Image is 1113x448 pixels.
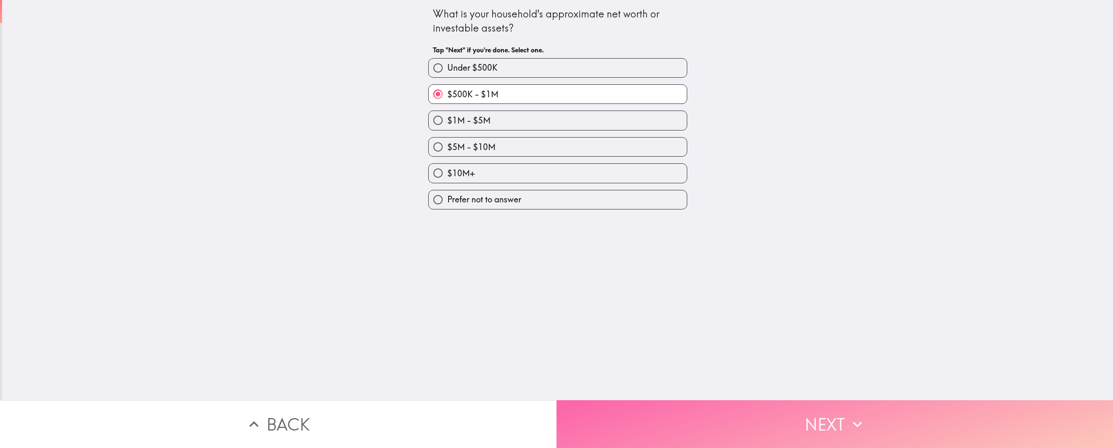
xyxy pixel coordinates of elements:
[447,89,498,100] span: $500K - $1M
[429,85,687,103] button: $500K - $1M
[447,62,498,74] span: Under $500K
[433,45,683,54] h6: Tap "Next" if you're done. Select one.
[429,111,687,130] button: $1M - $5M
[447,115,491,126] span: $1M - $5M
[447,141,495,153] span: $5M - $10M
[429,59,687,77] button: Under $500K
[447,194,521,205] span: Prefer not to answer
[429,164,687,182] button: $10M+
[429,138,687,156] button: $5M - $10M
[447,167,475,179] span: $10M+
[433,7,683,35] div: What is your household's approximate net worth or investable assets?
[429,190,687,209] button: Prefer not to answer
[556,400,1113,448] button: Next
